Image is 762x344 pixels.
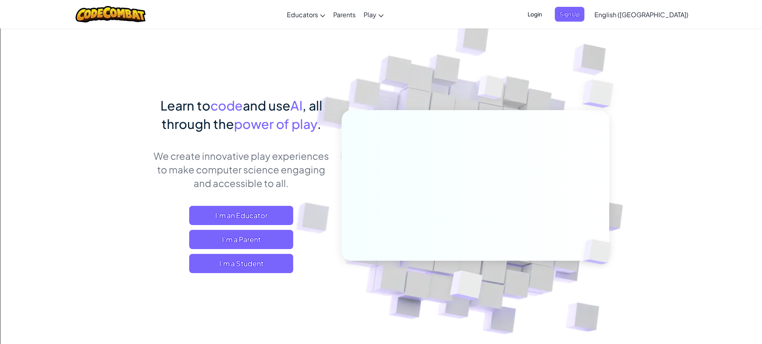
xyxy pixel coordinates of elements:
[317,116,321,132] span: .
[594,10,688,19] span: English ([GEOGRAPHIC_DATA])
[329,4,360,25] a: Parents
[566,60,636,128] img: Overlap cubes
[570,223,630,281] img: Overlap cubes
[555,7,584,22] button: Sign Up
[430,253,502,320] img: Overlap cubes
[360,4,388,25] a: Play
[76,6,146,22] img: CodeCombat logo
[283,4,329,25] a: Educators
[462,60,520,119] img: Overlap cubes
[234,116,317,132] span: power of play
[287,10,318,19] span: Educators
[189,254,293,273] button: I'm a Student
[243,97,290,113] span: and use
[590,4,692,25] a: English ([GEOGRAPHIC_DATA])
[364,10,376,19] span: Play
[210,97,243,113] span: code
[523,7,547,22] button: Login
[153,149,330,190] p: We create innovative play experiences to make computer science engaging and accessible to all.
[189,206,293,225] a: I'm an Educator
[160,97,210,113] span: Learn to
[290,97,302,113] span: AI
[189,230,293,249] a: I'm a Parent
